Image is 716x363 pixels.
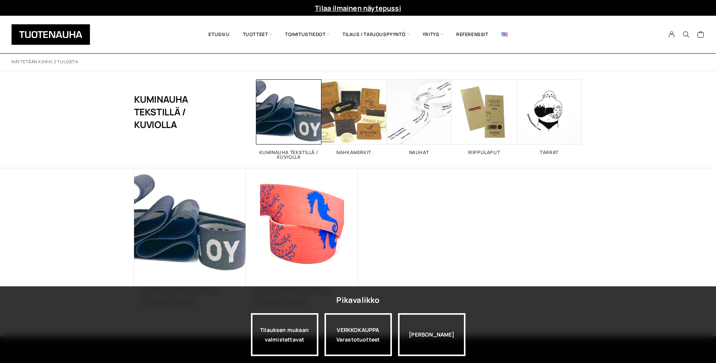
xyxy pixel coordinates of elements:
a: Etusivu [202,21,236,48]
a: My Account [664,31,679,38]
a: Visit product category Kuminauha tekstillä / kuviolla [256,79,321,159]
img: Tuotenauha Oy [11,24,90,45]
button: Search [679,31,693,38]
span: Toimitustiedot [279,21,336,48]
img: English [501,32,508,36]
h2: Kuminauha tekstillä / kuviolla [256,150,321,159]
div: [PERSON_NAME] [398,313,465,356]
span: Tilaus / Tarjouspyyntö [336,21,416,48]
h2: Riippulaput [452,150,517,155]
a: Referenssit [450,21,495,48]
a: Visit product category Tarrat [517,79,582,155]
a: Visit product category Nahkamerkit [321,79,387,155]
a: Visit product category Riippulaput [452,79,517,155]
a: Cart [697,31,705,40]
h2: Nauhat [387,150,452,155]
a: Tilauksen mukaan valmistettavat [251,313,318,356]
h1: Kuminauha tekstillä / kuviolla [134,79,218,145]
a: VERKKOKAUPPAVarastotuotteet [324,313,392,356]
a: Tilaa ilmainen näytepussi [315,3,401,13]
h2: Nahkamerkit [321,150,387,155]
span: Yritys [416,21,450,48]
h2: Tarrat [517,150,582,155]
a: Visit product category Nauhat [387,79,452,155]
span: Tuotteet [236,21,279,48]
p: Näytetään kaikki 2 tulosta [11,59,78,65]
div: VERKKOKAUPPA Varastotuotteet [324,313,392,356]
div: Pikavalikko [336,293,379,307]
